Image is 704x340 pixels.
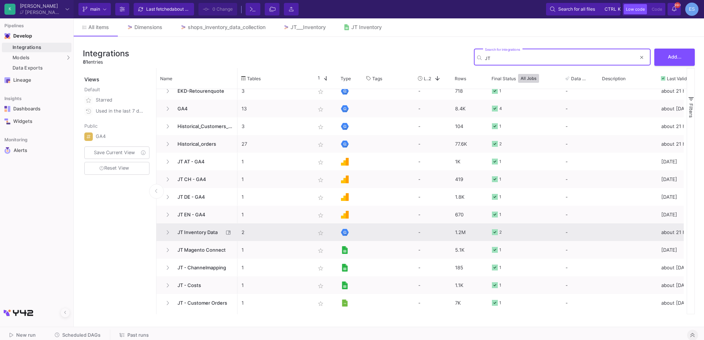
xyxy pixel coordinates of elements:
div: about 21 hours ago [657,117,701,135]
img: [Legacy] Google Sheets [341,246,349,254]
span: Tags [372,76,382,81]
img: Google Analytics 4 [341,158,349,166]
div: 1 [499,82,501,100]
div: - [414,294,451,312]
div: 1 [499,206,501,223]
div: - [414,206,451,223]
p: 13 [242,100,307,117]
span: Type [341,76,351,81]
img: Navigation icon [4,147,11,154]
div: K [4,4,15,15]
img: Navigation icon [4,106,10,112]
div: 1 [499,259,501,276]
p: 1 [242,241,307,259]
img: [Legacy] Google BigQuery [341,123,349,130]
div: 1 [499,153,501,170]
div: 77.6K [451,135,488,153]
div: - [566,153,594,170]
button: main [78,3,111,15]
button: GA4 [83,131,151,142]
input: Search for name, tables, ... [485,56,636,61]
div: - [566,135,594,152]
span: Scheduled DAGs [62,332,101,338]
a: Integrations [2,43,71,52]
div: - [414,153,451,170]
p: 1 [242,171,307,188]
p: 1 [242,294,307,312]
button: Starred [83,95,151,106]
span: JT DE - GA4 [173,188,233,206]
div: Dashboards [13,106,61,112]
mat-icon: star_border [316,193,325,202]
div: Dimensions [134,24,162,30]
div: - [566,259,594,276]
div: JT Inventory [351,24,382,30]
mat-icon: star_border [316,264,325,273]
a: Data Exports [2,63,71,73]
div: 1.2M [451,223,488,241]
img: Google Analytics 4 [341,176,349,183]
div: Views [83,68,152,83]
div: GA4 [96,131,145,142]
span: Add... [668,54,682,60]
div: Integrations [13,45,70,50]
button: Last fetchedabout 21 hours ago [134,3,194,15]
div: - [414,276,451,294]
span: Code [652,7,662,12]
p: 1 [242,259,307,276]
div: 1 [499,188,501,206]
div: - [566,294,594,311]
span: EKD-Retourenquote [173,82,233,100]
div: 670 [451,206,488,223]
div: about [DATE] [657,259,701,276]
div: 7K [451,294,488,312]
img: [Legacy] Google BigQuery [341,229,349,236]
span: k [618,5,621,14]
span: Save Current View [94,150,135,155]
div: 1.8K [451,188,488,206]
div: - [414,241,451,259]
img: [Legacy] Google BigQuery [341,140,349,148]
img: [Legacy] Google BigQuery [341,105,349,113]
div: [DATE] [657,153,701,170]
div: [DATE] [657,170,701,188]
div: Widgets [13,118,61,124]
button: Code [650,4,664,14]
div: 185 [451,259,488,276]
div: 1 [499,294,501,312]
img: [Legacy] Google BigQuery [341,87,349,95]
span: Last Valid Job [667,76,691,81]
span: 1 [315,75,320,82]
div: 1 [499,118,501,135]
img: Navigation icon [4,77,10,83]
div: - [566,118,594,135]
span: JT - Customer Orders [173,294,233,312]
div: [PERSON_NAME] [20,4,63,8]
div: Starred [96,95,145,106]
img: Tab icon [344,24,350,31]
div: - [414,100,451,117]
span: Description [602,76,626,81]
div: 1K [451,153,488,170]
mat-icon: star_border [316,140,325,149]
h3: Integrations [83,49,129,58]
img: Google Analytics 4 [341,193,349,201]
span: JT - Channelmapping [173,259,233,276]
span: Historical_Customers_Data [173,118,233,135]
button: Used in the last 7 days [83,106,151,117]
div: about 21 hours ago [657,135,701,153]
span: main [90,4,100,15]
span: Models [13,55,30,61]
mat-icon: star_border [316,123,325,131]
span: ctrl [605,5,616,14]
button: ctrlk [602,5,616,14]
mat-icon: star_border [316,299,325,308]
span: Low code [626,7,645,12]
div: 1 [499,241,501,259]
img: Navigation icon [4,118,10,124]
div: about 21 hours ago [657,223,701,241]
div: 4 [499,100,502,117]
div: 2 [499,224,502,241]
span: All items [88,24,109,30]
mat-icon: star_border [316,176,325,184]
